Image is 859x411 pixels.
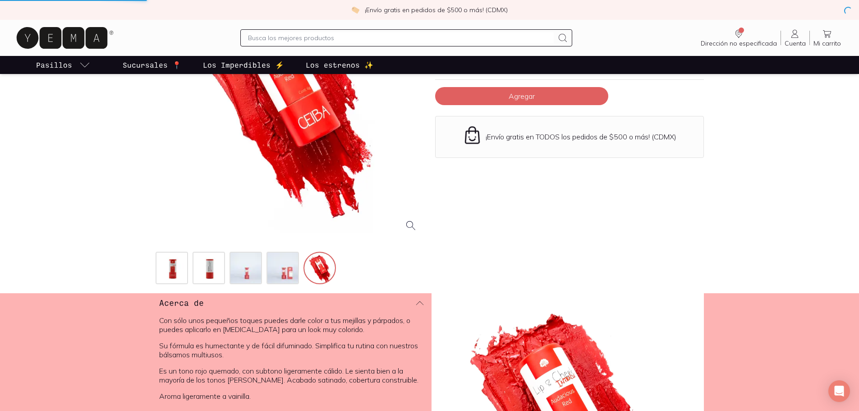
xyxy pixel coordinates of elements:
span: Agregar [509,92,535,101]
p: Su fórmula es humectante y de fácil difuminado. Simplifica tu rutina con nuestros bálsamos multiu... [159,341,424,359]
a: Dirección no especificada [697,28,781,47]
img: 31933-balsamo-labios-y-mejillas-audacious-red-2_0e7aff55-f3b0-48dd-a9c5-63fe83a6489f=fwebp-q70-w256 [193,253,226,285]
img: Envío [463,125,482,145]
p: Los Imperdibles ⚡️ [203,60,284,70]
h3: Acerca de [159,297,204,309]
p: Es un tono rojo quemado, con subtono ligeramente cálido. Le sienta bien a la mayoría de los tonos... [159,366,424,384]
p: Aroma ligeramente a vainilla. [159,392,424,401]
p: Pasillos [36,60,72,70]
a: pasillo-todos-link [34,56,92,74]
a: Los Imperdibles ⚡️ [201,56,286,74]
a: Cuenta [781,28,809,47]
img: 31933-balsamo-labios-y-mejillas-audacious-red-1_6532aada-fdf9-460d-a84f-464fa935c542=fwebp-q70-w256 [156,253,189,285]
span: Dirección no especificada [701,39,777,47]
p: Los estrenos ✨ [306,60,373,70]
span: Mi carrito [813,39,841,47]
input: Busca los mejores productos [248,32,554,43]
div: Open Intercom Messenger [828,380,850,402]
img: red1_2daeb568-e842-42b7-83a8-f8de64129134=fwebp-q70-w256 [230,253,263,285]
p: ¡Envío gratis en TODOS los pedidos de $500 o más! (CDMX) [486,132,676,141]
a: Los estrenos ✨ [304,56,375,74]
p: Con sólo unos pequeños toques puedes darle color a tus mejillas y párpados, o puedes aplicarlo en... [159,316,424,334]
span: Cuenta [785,39,806,47]
img: 31933-balsamo-labios-y-mejillas-audacious-red-3a_2caac77e-1004-4feb-854c-8669a4600fdf=fwebp-q70-w256 [304,253,337,285]
button: Agregar [435,87,608,105]
a: Sucursales 📍 [121,56,183,74]
img: red2_6e65990c-d9a0-4757-9a8a-16e4d9b8287c=fwebp-q70-w256 [267,253,300,285]
img: check [351,6,359,14]
p: Sucursales 📍 [123,60,181,70]
p: ¡Envío gratis en pedidos de $500 o más! (CDMX) [365,5,508,14]
a: Mi carrito [810,28,845,47]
